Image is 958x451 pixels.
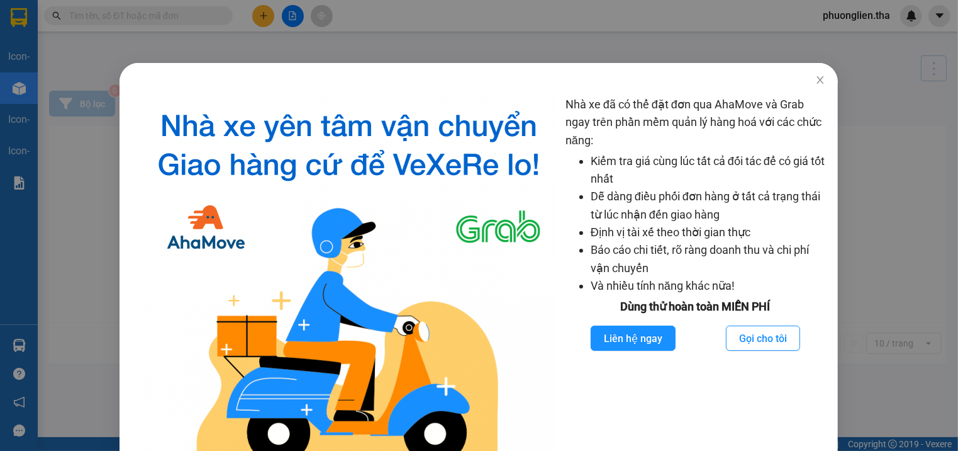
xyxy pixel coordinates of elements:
[591,241,825,277] li: Báo cáo chi tiết, rõ ràng doanh thu và chi phí vận chuyển
[591,224,825,241] li: Định vị tài xế theo thời gian thực
[604,331,662,346] span: Liên hệ ngay
[727,326,801,351] button: Gọi cho tôi
[591,326,676,351] button: Liên hệ ngay
[740,331,788,346] span: Gọi cho tôi
[591,152,825,188] li: Kiểm tra giá cùng lúc tất cả đối tác để có giá tốt nhất
[591,188,825,224] li: Dễ dàng điều phối đơn hàng ở tất cả trạng thái từ lúc nhận đến giao hàng
[591,277,825,295] li: Và nhiều tính năng khác nữa!
[816,75,826,85] span: close
[803,63,838,98] button: Close
[565,298,825,316] div: Dùng thử hoàn toàn MIỄN PHÍ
